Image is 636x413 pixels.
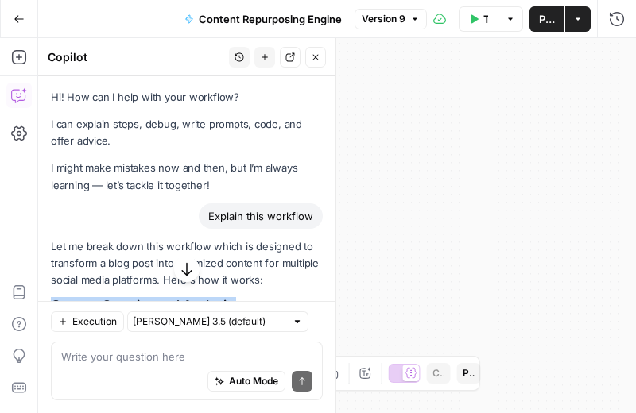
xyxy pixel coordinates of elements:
[199,203,323,229] div: Explain this workflow
[51,89,323,106] p: Hi! How can I help with your workflow?
[355,9,427,29] button: Version 9
[463,366,474,380] span: Paste
[539,11,555,27] span: Publish
[459,6,498,32] button: Test Workflow
[51,298,323,313] h2: Content Scraping and Analysis
[229,374,278,388] span: Auto Mode
[362,12,405,26] span: Version 9
[456,363,480,384] button: Paste
[432,366,444,380] span: Copy
[51,311,124,332] button: Execution
[51,238,323,288] p: Let me break down this workflow which is designed to transform a blog post into optimized content...
[72,315,117,329] span: Execution
[175,6,351,32] button: Content Repurposing Engine
[529,6,564,32] button: Publish
[51,160,323,193] p: I might make mistakes now and then, but I’m always learning — let’s tackle it together!
[48,49,224,65] div: Copilot
[207,371,285,392] button: Auto Mode
[199,11,342,27] span: Content Repurposing Engine
[426,363,450,384] button: Copy
[133,314,285,330] input: Claude Sonnet 3.5 (default)
[483,11,488,27] span: Test Workflow
[51,116,323,149] p: I can explain steps, debug, write prompts, code, and offer advice.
